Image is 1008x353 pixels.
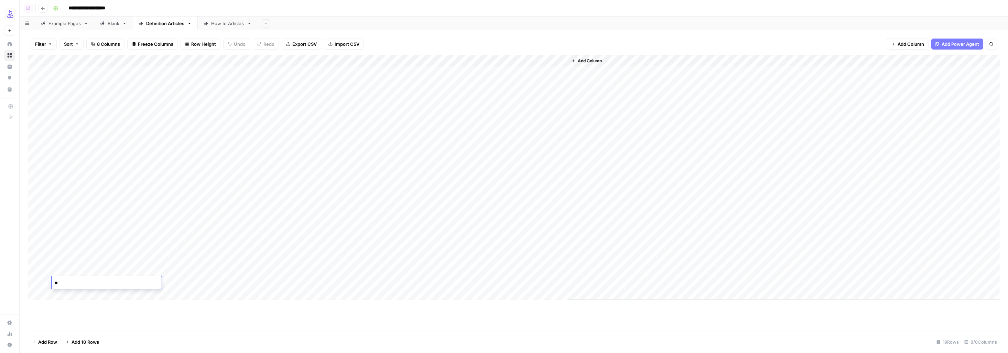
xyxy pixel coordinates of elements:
[64,41,73,47] span: Sort
[35,41,46,47] span: Filter
[35,17,94,30] a: Example Pages
[4,84,15,95] a: Your Data
[962,336,1000,347] div: 8/8 Columns
[4,6,15,23] button: Workspace: AirOps Growth
[138,41,173,47] span: Freeze Columns
[191,41,216,47] span: Row Height
[108,20,119,27] div: Blank
[211,20,244,27] div: How to Articles
[4,317,15,328] a: Settings
[4,61,15,72] a: Insights
[4,328,15,339] a: Usage
[253,39,279,50] button: Redo
[94,17,133,30] a: Blank
[282,39,321,50] button: Export CSV
[146,20,184,27] div: Definition Articles
[234,41,246,47] span: Undo
[4,339,15,350] button: Help + Support
[223,39,250,50] button: Undo
[887,39,929,50] button: Add Column
[133,17,198,30] a: Definition Articles
[324,39,364,50] button: Import CSV
[127,39,178,50] button: Freeze Columns
[72,339,99,345] span: Add 10 Rows
[335,41,359,47] span: Import CSV
[181,39,220,50] button: Row Height
[4,39,15,50] a: Home
[578,58,602,64] span: Add Column
[28,336,61,347] button: Add Row
[97,41,120,47] span: 8 Columns
[931,39,983,50] button: Add Power Agent
[48,20,81,27] div: Example Pages
[4,50,15,61] a: Browse
[38,339,57,345] span: Add Row
[263,41,274,47] span: Redo
[4,73,15,84] a: Opportunities
[61,336,103,347] button: Add 10 Rows
[4,8,17,20] img: AirOps Growth Logo
[934,336,962,347] div: 19 Rows
[898,41,924,47] span: Add Column
[569,56,605,65] button: Add Column
[59,39,84,50] button: Sort
[198,17,258,30] a: How to Articles
[292,41,317,47] span: Export CSV
[31,39,57,50] button: Filter
[942,41,979,47] span: Add Power Agent
[86,39,124,50] button: 8 Columns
